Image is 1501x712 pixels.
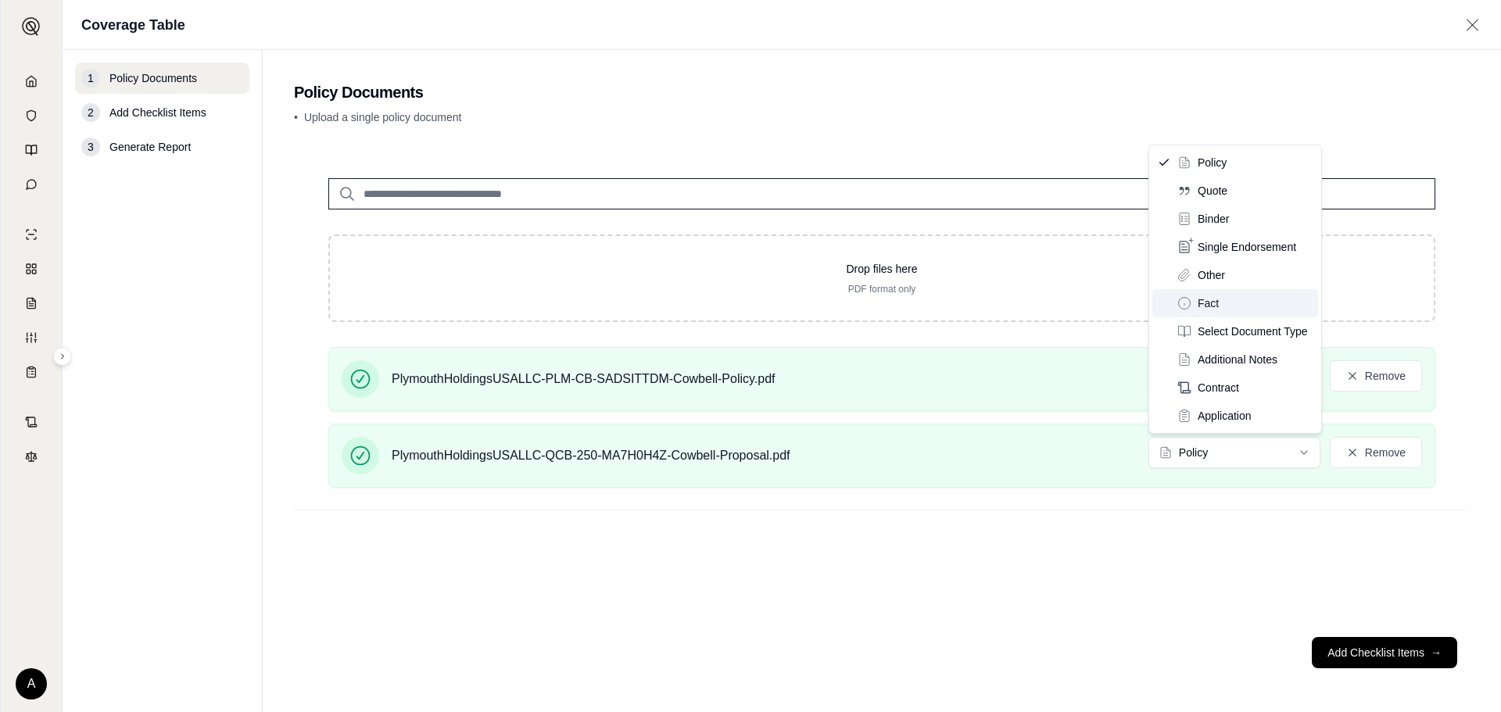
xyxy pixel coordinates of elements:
span: Fact [1198,295,1219,311]
span: Policy [1198,155,1227,170]
span: Additional Notes [1198,352,1277,367]
span: Binder [1198,211,1229,227]
span: Other [1198,267,1225,283]
span: Select Document Type [1198,324,1308,339]
span: Contract [1198,380,1239,395]
span: Single Endorsement [1198,239,1296,255]
span: Quote [1198,183,1227,199]
span: Application [1198,408,1252,424]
